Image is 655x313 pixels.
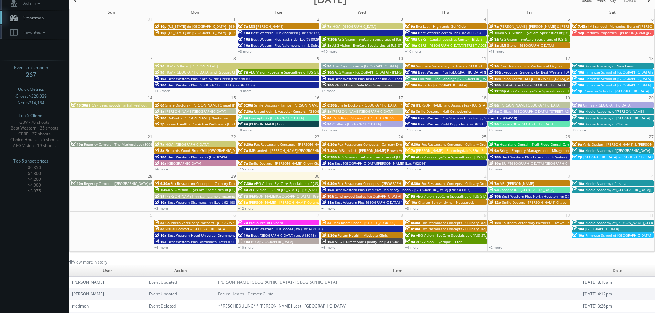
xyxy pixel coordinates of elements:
[238,206,254,211] a: +12 more
[322,82,334,87] span: 10a
[489,89,506,93] span: 12:30p
[335,70,453,75] span: AEG Vision - [GEOGRAPHIC_DATA] - [PERSON_NAME][GEOGRAPHIC_DATA]
[489,49,504,54] a: +18 more
[238,239,250,244] span: 10a
[338,142,446,147] span: Fox Restaurant Concepts - Culinary Dropout - [GEOGRAPHIC_DATA]
[489,142,499,147] span: 7a
[418,200,474,205] span: Charter Senior Living - Naugatuck
[502,161,578,166] span: BU #[GEOGRAPHIC_DATA] [GEOGRAPHIC_DATA]
[405,49,421,54] a: +10 more
[502,76,583,81] span: ScionHealth - KH [GEOGRAPHIC_DATA][US_STATE]
[572,89,582,93] span: 1p
[251,37,320,42] span: Best Western Plus East Side (Loc #68029)
[249,161,324,166] span: Smile Doctors - [PERSON_NAME] Chevy Chase
[585,82,651,87] span: Primrose School of [GEOGRAPHIC_DATA]
[249,148,341,153] span: iMBranded - [PERSON_NAME][GEOGRAPHIC_DATA] BMW
[238,226,250,231] span: 10a
[500,64,562,68] span: Rise Brands - Pins Mechanical Dayton
[251,43,343,48] span: Best Western Plus Valemount Inn & Suites (Loc #62120)
[405,233,415,238] span: 9a
[418,115,517,120] span: Best Western Plus Shamrock Inn &amp; Suites (Loc #44518)
[335,239,418,244] span: AZ371 Direct Sale Quality Inn [GEOGRAPHIC_DATA]
[322,181,337,186] span: 6:30a
[489,82,501,87] span: 10a
[238,181,253,186] span: 7:30a
[405,24,415,29] span: 9a
[418,122,489,126] span: Best Western Gold Poppy Inn (Loc #03153)
[585,233,651,238] span: Primrose School of [GEOGRAPHIC_DATA]
[167,82,255,87] span: Best Western Plus [GEOGRAPHIC_DATA] (Loc #61105)
[405,30,417,35] span: 10a
[489,200,501,205] span: 12p
[249,70,382,75] span: AEG Vision - EyeCare Specialties of [US_STATE] – EyeCare in [GEOGRAPHIC_DATA]
[585,148,650,153] span: Kiddie Academy of [GEOGRAPHIC_DATA]
[332,220,395,225] span: Rack Room Shoes - [STREET_ADDRESS]
[322,187,334,192] span: 10a
[167,76,252,81] span: Best Western Plus Plaza by the Green (Loc #48106)
[108,9,116,15] span: Sun
[418,37,483,42] span: CBRE - Capital Logistics Center - Bldg 6
[238,49,252,54] a: +3 more
[155,233,166,238] span: 10a
[218,291,273,297] a: Forum Health - Denver Clinic
[254,181,379,186] span: AEG Vision - EyeCare Specialties of [US_STATE] – [PERSON_NAME] Eye Clinic
[154,88,170,93] a: +13 more
[155,70,164,75] span: 9a
[168,30,263,35] span: [US_STATE] de [GEOGRAPHIC_DATA] - [GEOGRAPHIC_DATA]
[572,76,584,81] span: 10a
[583,103,631,108] span: Cirillas - [GEOGRAPHIC_DATA]
[20,29,47,35] span: Favorites
[572,109,584,114] span: 10a
[155,30,167,35] span: 10p
[238,187,248,192] span: 8a
[155,76,166,81] span: 10a
[338,155,450,159] span: AEG Vision - EyeCare Specialties of [US_STATE] - A1A Family EyeCare
[155,122,165,126] span: 5p
[421,226,507,231] span: Fox Restaurant Concepts - Culinary Dropout - Tempe
[358,9,366,15] span: Wed
[405,194,415,199] span: 9a
[155,181,170,186] span: 6:30a
[322,155,337,159] span: 8:30a
[418,43,528,48] span: CBRE - [GEOGRAPHIC_DATA][STREET_ADDRESS][GEOGRAPHIC_DATA]
[489,24,499,29] span: 7a
[154,167,168,171] a: +4 more
[165,220,251,225] span: Southern Veterinary Partners - [GEOGRAPHIC_DATA]
[416,148,485,153] span: [PERSON_NAME] - Bloomingdale's 59th St
[84,181,162,186] span: Regency Centers - [GEOGRAPHIC_DATA] (63020)
[322,76,334,81] span: 10a
[572,148,584,153] span: 10a
[502,82,566,87] span: UT424 Direct Sale [GEOGRAPHIC_DATA]
[155,194,164,199] span: 8a
[249,115,304,120] span: Concept3D - [GEOGRAPHIC_DATA]
[335,194,436,199] span: Candlewood Suites [GEOGRAPHIC_DATA] [GEOGRAPHIC_DATA]
[238,161,248,166] span: 7a
[166,122,261,126] span: Forum Health - Pro Active Wellness - [GEOGRAPHIC_DATA]
[489,70,501,75] span: 10a
[20,0,42,6] span: Admin
[500,122,554,126] span: Concept3D - [GEOGRAPHIC_DATA]
[572,115,584,120] span: 10a
[238,167,254,171] a: +15 more
[238,233,250,238] span: 10a
[585,64,635,68] span: Kiddie Academy of New Lenox
[585,115,650,120] span: Kiddie Academy of [GEOGRAPHIC_DATA]
[322,161,334,166] span: 10a
[238,142,253,147] span: 6:30a
[321,167,335,171] a: +3 more
[321,127,337,132] a: +22 more
[416,109,472,114] span: Smile Doctors - Hall Orthodontics
[572,226,584,231] span: 10a
[405,37,417,42] span: 10a
[238,103,253,108] span: 6:30a
[421,142,530,147] span: Fox Restaurant Concepts - Culinary Dropout - [GEOGRAPHIC_DATA]
[335,161,426,166] span: Best [GEOGRAPHIC_DATA][PERSON_NAME] (Loc #62096)
[165,103,280,108] span: Smile Doctors - [PERSON_NAME] Chapel [PERSON_NAME] Orthodontic
[165,194,275,199] span: [PERSON_NAME] Inn &amp;amp;amp;amp; Suites [PERSON_NAME]
[71,103,88,108] span: 10:30a
[418,82,467,87] span: ReBath - [GEOGRAPHIC_DATA]
[489,76,501,81] span: 10a
[167,155,230,159] span: Best Western Plus Isanti (Loc #24145)
[416,64,528,68] span: Southern Veterinary Partners - [GEOGRAPHIC_DATA][PERSON_NAME]
[190,9,199,15] span: Mon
